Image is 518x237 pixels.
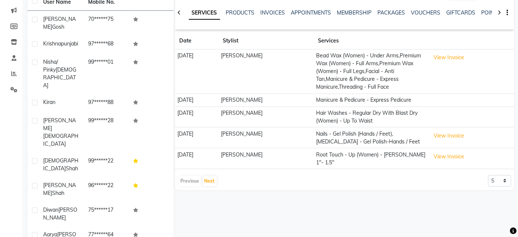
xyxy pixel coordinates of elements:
td: [PERSON_NAME] [219,50,314,94]
th: Stylist [219,32,314,50]
span: Kiran [43,99,55,105]
button: Next [203,176,217,186]
a: POINTS [482,9,501,16]
td: [PERSON_NAME] [219,148,314,169]
button: View Invoice [431,151,468,162]
button: View Invoice [431,130,468,142]
span: shah [52,190,64,196]
span: [PERSON_NAME] [43,16,76,30]
a: MEMBERSHIP [337,9,372,16]
td: Nails - Gel Polish (Hands / Feet),[MEDICAL_DATA] - Gel Polish-Hands / Feet [314,127,428,148]
th: Date [175,32,219,50]
td: [DATE] [175,50,219,94]
td: [DATE] [175,94,219,107]
a: SERVICES [189,6,220,20]
span: krishna [43,40,61,47]
td: Root Touch - Up (Women) - [PERSON_NAME] 1''- 1.5" [314,148,428,169]
td: Hair Washes - Regular Dry With Blast Dry (Women) - Up To Waist [314,107,428,127]
td: [PERSON_NAME] [219,127,314,148]
span: Gosh [52,23,64,30]
span: Nisha/ Pinky [43,59,58,73]
a: PRODUCTS [226,9,255,16]
span: shah [66,165,78,172]
a: VOUCHERS [411,9,441,16]
td: [DATE] [175,107,219,127]
span: Diwan [43,206,58,213]
a: PACKAGES [378,9,405,16]
td: [PERSON_NAME] [219,107,314,127]
span: [PERSON_NAME] [43,117,76,132]
td: Bead Wax (Women) - Under Arms,Premium Wax (Women) - Full Arms,Premium Wax (Women) - Full Legs,Fac... [314,50,428,94]
button: View Invoice [431,52,468,63]
a: APPOINTMENTS [291,9,331,16]
span: [DEMOGRAPHIC_DATA] [43,133,78,147]
a: GIFTCARDS [447,9,476,16]
a: INVOICES [261,9,285,16]
span: punjabi [61,40,78,47]
span: [DEMOGRAPHIC_DATA] [43,157,78,172]
td: Manicure & Pedicure - Express Pedicure [314,94,428,107]
span: [PERSON_NAME] [43,182,76,196]
th: Services [314,32,428,50]
td: [DATE] [175,127,219,148]
span: [DEMOGRAPHIC_DATA] [43,66,76,89]
span: [PERSON_NAME] [43,206,77,221]
td: [DATE] [175,148,219,169]
td: [PERSON_NAME] [219,94,314,107]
